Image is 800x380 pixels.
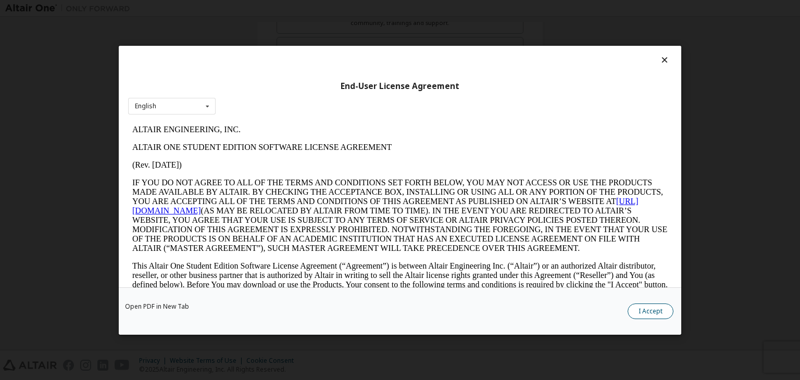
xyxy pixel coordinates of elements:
p: ALTAIR ENGINEERING, INC. [4,4,540,14]
button: I Accept [628,303,673,319]
div: English [135,103,156,109]
p: ALTAIR ONE STUDENT EDITION SOFTWARE LICENSE AGREEMENT [4,22,540,31]
a: Open PDF in New Tab [125,303,189,310]
p: IF YOU DO NOT AGREE TO ALL OF THE TERMS AND CONDITIONS SET FORTH BELOW, YOU MAY NOT ACCESS OR USE... [4,57,540,132]
a: [URL][DOMAIN_NAME] [4,76,510,94]
div: End-User License Agreement [128,81,672,91]
p: (Rev. [DATE]) [4,40,540,49]
p: This Altair One Student Edition Software License Agreement (“Agreement”) is between Altair Engine... [4,141,540,178]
